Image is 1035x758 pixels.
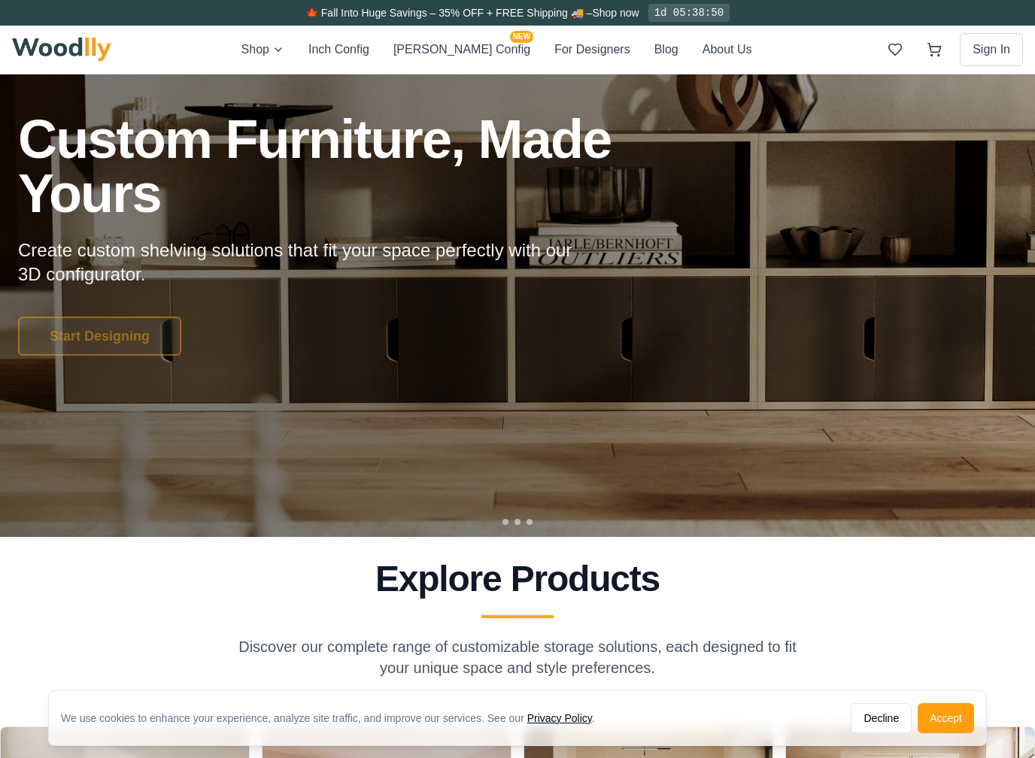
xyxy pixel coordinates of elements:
span: 🍁 Fall Into Huge Savings – 35% OFF + FREE Shipping 🚚 – [305,7,592,19]
h1: Custom Furniture, Made Yours [18,112,692,220]
button: About Us [703,40,752,59]
div: 1d 05:38:50 [648,4,730,22]
button: Shop [241,40,284,59]
button: [PERSON_NAME] ConfigNEW [393,40,530,59]
img: Woodlly [12,38,111,62]
button: For Designers [554,40,630,59]
button: Decline [851,703,912,733]
span: NEW [510,31,533,43]
button: Blog [654,40,678,59]
button: Inch Config [308,40,369,59]
a: Privacy Policy [527,712,592,724]
button: Sign In [960,33,1023,66]
h2: Explore Products [18,561,1017,597]
div: We use cookies to enhance your experience, analyze site traffic, and improve our services. See our . [61,711,607,726]
a: Shop now [592,7,639,19]
p: Discover our complete range of customizable storage solutions, each designed to fit your unique s... [229,636,806,678]
button: Accept [918,703,974,733]
p: Create custom shelving solutions that fit your space perfectly with our 3D configurator. [18,238,596,287]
